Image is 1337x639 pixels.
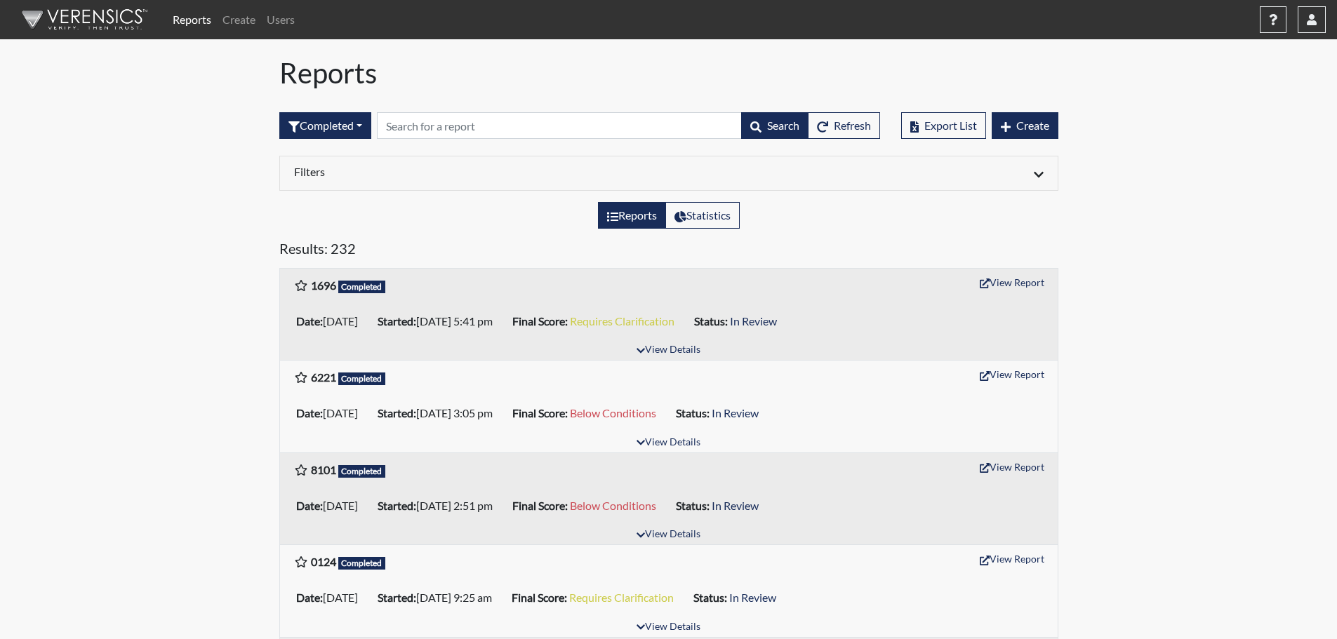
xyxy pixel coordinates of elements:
input: Search by Registration ID, Interview Number, or Investigation Name. [377,112,742,139]
b: 8101 [311,463,336,476]
button: View Details [630,525,707,544]
li: [DATE] 9:25 am [372,586,506,609]
b: Date: [296,406,323,419]
label: View statistics about completed interviews [665,202,740,229]
b: Status: [694,314,728,328]
button: View Report [973,456,1051,478]
span: In Review [712,406,759,419]
span: Completed [338,557,386,570]
b: 6221 [311,370,336,384]
b: Final Score: [512,591,567,604]
span: Below Conditions [570,406,656,419]
b: Final Score: [512,406,568,419]
span: Refresh [834,119,871,132]
a: Users [261,6,300,34]
span: Search [767,119,799,132]
span: Requires Clarification [570,314,674,328]
b: Started: [378,406,416,419]
li: [DATE] [291,586,372,609]
div: Filter by interview status [279,112,371,139]
button: Refresh [808,112,880,139]
button: Export List [901,112,986,139]
button: Completed [279,112,371,139]
b: Date: [296,499,323,512]
b: Final Score: [512,314,568,328]
button: View Report [973,548,1051,570]
button: View Report [973,271,1051,293]
span: In Review [730,314,777,328]
div: Click to expand/collapse filters [284,165,1054,182]
li: [DATE] [291,310,372,332]
b: Started: [378,499,416,512]
span: In Review [729,591,776,604]
b: Date: [296,591,323,604]
li: [DATE] 3:05 pm [372,402,507,424]
span: Completed [338,465,386,478]
h1: Reports [279,56,1058,90]
a: Create [217,6,261,34]
b: 0124 [311,555,336,568]
span: Requires Clarification [569,591,674,604]
button: Create [992,112,1058,139]
li: [DATE] 2:51 pm [372,495,507,517]
span: Below Conditions [570,499,656,512]
b: 1696 [311,278,336,292]
b: Started: [378,314,416,328]
span: Export List [924,119,977,132]
button: View Details [630,618,707,637]
button: View Details [630,433,707,452]
b: Started: [378,591,416,604]
button: Search [741,112,809,139]
span: Completed [338,281,386,293]
b: Final Score: [512,499,568,512]
h5: Results: 232 [279,240,1058,262]
b: Date: [296,314,323,328]
li: [DATE] [291,495,372,517]
b: Status: [693,591,727,604]
a: Reports [167,6,217,34]
span: Create [1016,119,1049,132]
h6: Filters [294,165,658,178]
label: View the list of reports [598,202,666,229]
b: Status: [676,406,710,419]
button: View Report [973,363,1051,385]
li: [DATE] [291,402,372,424]
button: View Details [630,341,707,360]
b: Status: [676,499,710,512]
li: [DATE] 5:41 pm [372,310,507,332]
span: Completed [338,372,386,385]
span: In Review [712,499,759,512]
